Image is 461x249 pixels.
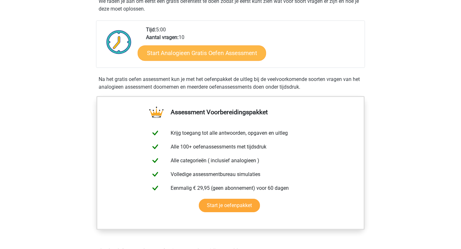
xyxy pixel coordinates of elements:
b: Tijd: [146,27,156,33]
div: Na het gratis oefen assessment kun je met het oefenpakket de uitleg bij de veelvoorkomende soorte... [96,76,365,91]
a: Start je oefenpakket [199,199,260,212]
div: 5:00 10 [141,26,364,68]
img: Klok [103,26,135,58]
b: Aantal vragen: [146,34,179,40]
a: Start Analogieen Gratis Oefen Assessment [138,45,266,60]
